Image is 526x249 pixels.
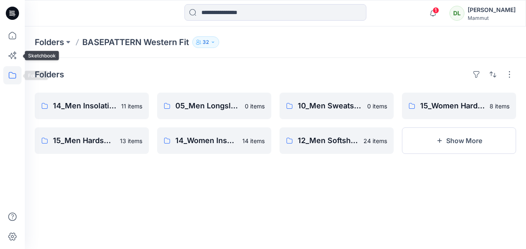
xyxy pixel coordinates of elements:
a: 15_Men Hardshell Tops13 items [35,127,149,154]
p: 13 items [120,136,142,145]
p: 15_Women Hardshell Tops [420,100,485,112]
p: 0 items [245,102,265,110]
a: 10_Men Sweatshirt Tops0 items [280,93,394,119]
a: 14_Women Insolation Tops14 items [157,127,271,154]
p: 15_Men Hardshell Tops [53,135,115,146]
div: [PERSON_NAME] [468,5,516,15]
p: 12_Men Softshell Tops [298,135,359,146]
a: 05_Men Longsleeve Tops0 items [157,93,271,119]
p: 05_Men Longsleeve Tops [175,100,240,112]
h4: Folders [35,69,64,79]
p: BASEPATTERN Western Fit [82,36,189,48]
p: 32 [203,38,209,47]
a: Folders [35,36,64,48]
div: DL [449,6,464,21]
p: 14_Women Insolation Tops [175,135,237,146]
p: 10_Men Sweatshirt Tops [298,100,362,112]
a: 15_Women Hardshell Tops8 items [402,93,516,119]
p: 11 items [121,102,142,110]
button: 32 [192,36,219,48]
p: 14_Men Insolation Tops [53,100,116,112]
p: 24 items [363,136,387,145]
p: 0 items [367,102,387,110]
div: Mammut [468,15,516,21]
button: Show More [402,127,516,154]
a: 12_Men Softshell Tops24 items [280,127,394,154]
p: 14 items [242,136,265,145]
p: 8 items [490,102,509,110]
span: 1 [433,7,439,14]
a: 14_Men Insolation Tops11 items [35,93,149,119]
